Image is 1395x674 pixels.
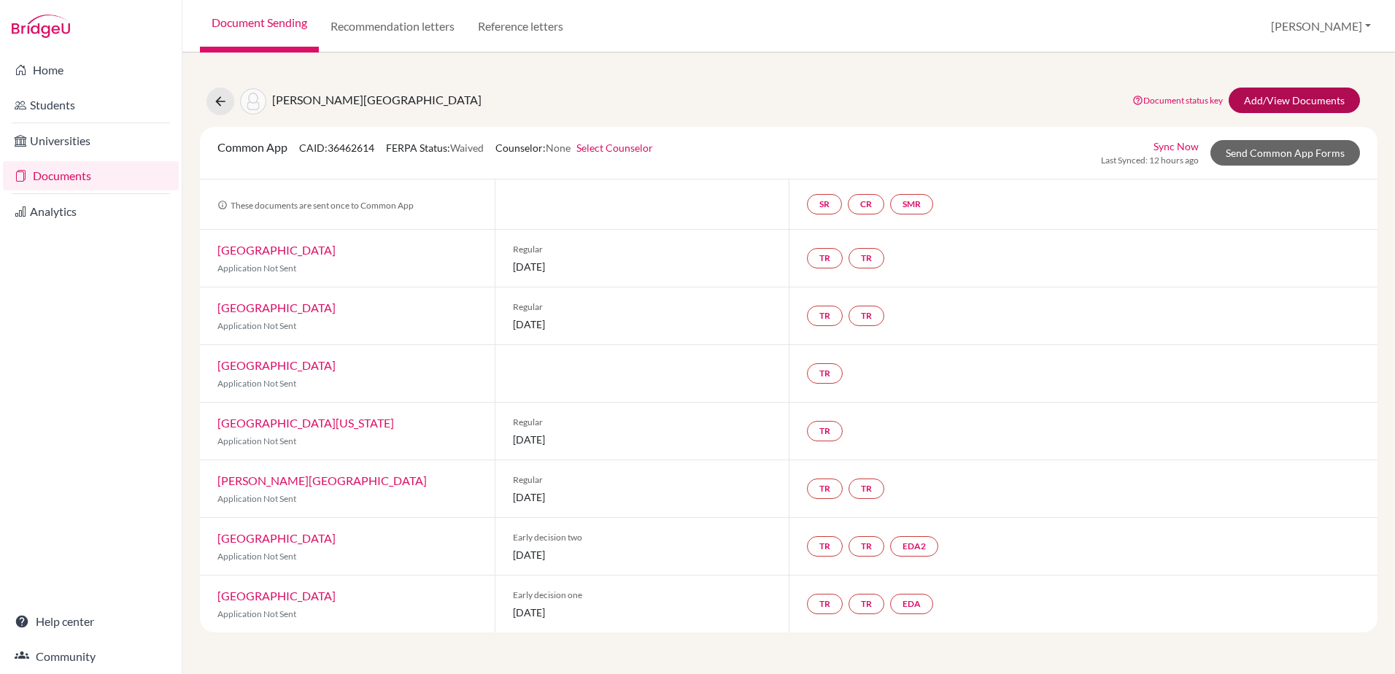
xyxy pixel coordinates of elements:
a: EDA [890,594,933,614]
span: CAID: 36462614 [299,142,374,154]
span: Counselor: [495,142,653,154]
span: Application Not Sent [217,378,296,389]
a: TR [849,248,884,268]
a: Select Counselor [576,142,653,154]
a: [GEOGRAPHIC_DATA] [217,301,336,314]
a: [PERSON_NAME][GEOGRAPHIC_DATA] [217,473,427,487]
span: Early decision two [513,531,772,544]
a: [GEOGRAPHIC_DATA] [217,243,336,257]
span: Early decision one [513,589,772,602]
img: Bridge-U [12,15,70,38]
a: EDA2 [890,536,938,557]
a: TR [849,306,884,326]
a: CR [848,194,884,214]
span: [DATE] [513,317,772,332]
a: Students [3,90,179,120]
span: These documents are sent once to Common App [217,200,414,211]
a: SR [807,194,842,214]
a: TR [849,479,884,499]
a: [GEOGRAPHIC_DATA] [217,589,336,603]
span: Regular [513,243,772,256]
a: TR [807,479,843,499]
a: TR [807,363,843,384]
a: Help center [3,607,179,636]
a: TR [807,536,843,557]
a: TR [849,536,884,557]
span: Regular [513,416,772,429]
span: Application Not Sent [217,435,296,446]
a: Add/View Documents [1229,88,1360,113]
a: TR [807,306,843,326]
a: Document status key [1132,95,1223,106]
a: Analytics [3,197,179,226]
span: [DATE] [513,605,772,620]
a: [GEOGRAPHIC_DATA][US_STATE] [217,416,394,430]
span: Application Not Sent [217,551,296,562]
a: Sync Now [1154,139,1199,154]
a: [GEOGRAPHIC_DATA] [217,358,336,372]
span: None [546,142,571,154]
span: Waived [450,142,484,154]
a: Community [3,642,179,671]
a: TR [807,421,843,441]
span: [DATE] [513,489,772,505]
span: Regular [513,473,772,487]
a: TR [807,248,843,268]
a: TR [849,594,884,614]
span: [DATE] [513,547,772,562]
span: Application Not Sent [217,320,296,331]
span: Common App [217,140,287,154]
span: [PERSON_NAME][GEOGRAPHIC_DATA] [272,93,482,106]
span: Regular [513,301,772,314]
span: [DATE] [513,259,772,274]
a: SMR [890,194,933,214]
a: Send Common App Forms [1210,140,1360,166]
a: [GEOGRAPHIC_DATA] [217,531,336,545]
span: Last Synced: 12 hours ago [1101,154,1199,167]
span: Application Not Sent [217,608,296,619]
span: Application Not Sent [217,493,296,504]
span: FERPA Status: [386,142,484,154]
button: [PERSON_NAME] [1264,12,1377,40]
a: Documents [3,161,179,190]
a: Universities [3,126,179,155]
span: Application Not Sent [217,263,296,274]
a: Home [3,55,179,85]
span: [DATE] [513,432,772,447]
a: TR [807,594,843,614]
